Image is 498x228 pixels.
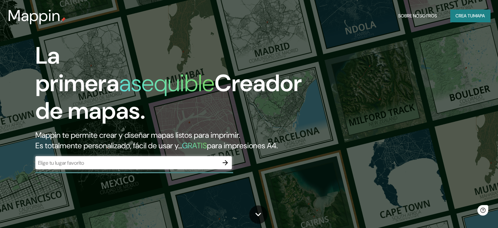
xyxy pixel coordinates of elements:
[35,130,240,140] font: Mappin te permite crear y diseñar mapas listos para imprimir.
[455,13,473,19] font: Crea tu
[207,140,278,151] font: para impresiones A4.
[35,159,219,167] input: Elige tu lugar favorito
[35,68,302,126] font: Creador de mapas.
[119,68,214,98] font: asequible
[182,140,207,151] font: GRATIS
[440,202,491,221] iframe: Help widget launcher
[35,40,119,98] font: La primera
[35,140,182,151] font: Es totalmente personalizado, fácil de usar y...
[396,10,440,22] button: Sobre nosotros
[450,10,490,22] button: Crea tumapa
[398,13,437,19] font: Sobre nosotros
[473,13,485,19] font: mapa
[61,17,66,22] img: pin de mapeo
[8,5,61,26] font: Mappin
